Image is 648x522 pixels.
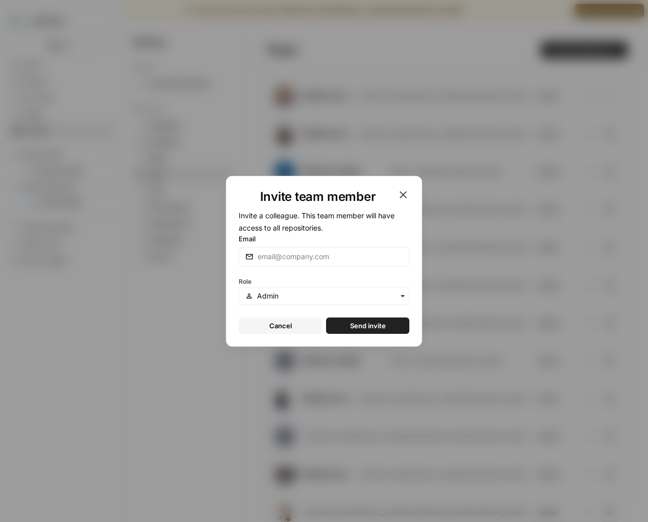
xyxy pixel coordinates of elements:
[239,278,251,285] span: Role
[258,252,403,262] input: email@company.com
[326,317,409,334] button: Send invite
[239,189,397,205] h1: Invite team member
[269,321,292,331] span: Cancel
[257,291,403,301] input: Admin
[239,234,409,244] label: Email
[239,317,322,334] button: Cancel
[350,321,386,331] span: Send invite
[239,211,395,232] span: Invite a colleague. This team member will have access to all repositories.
